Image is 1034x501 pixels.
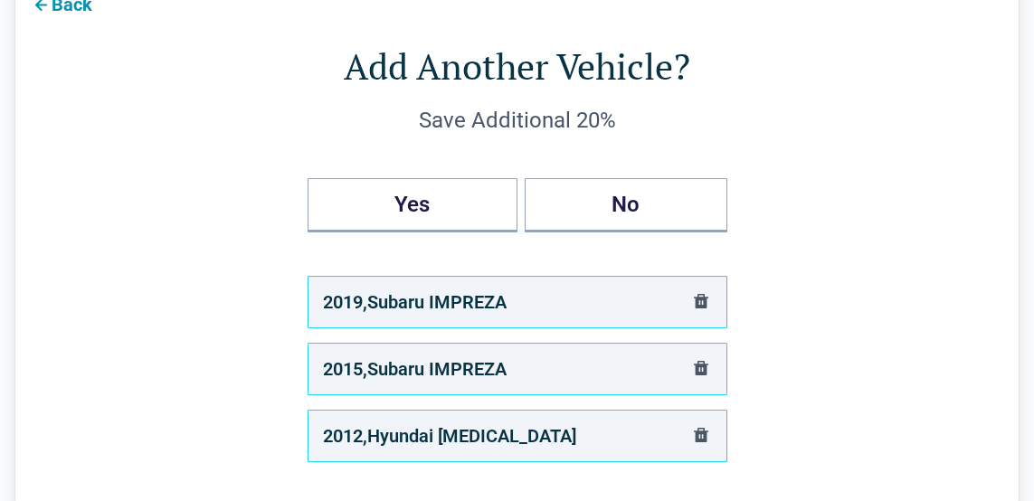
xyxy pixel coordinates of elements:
[88,106,946,135] div: Save Additional 20%
[323,288,507,317] div: 2019 , Subaru IMPREZA
[690,290,712,315] button: delete
[323,354,507,383] div: 2015 , Subaru IMPREZA
[88,41,946,91] h1: Add Another Vehicle?
[308,178,517,232] button: Yes
[690,424,712,449] button: delete
[308,178,727,232] div: Add Another Vehicles?
[323,421,576,450] div: 2012 , Hyundai [MEDICAL_DATA]
[690,357,712,382] button: delete
[525,178,727,232] button: No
